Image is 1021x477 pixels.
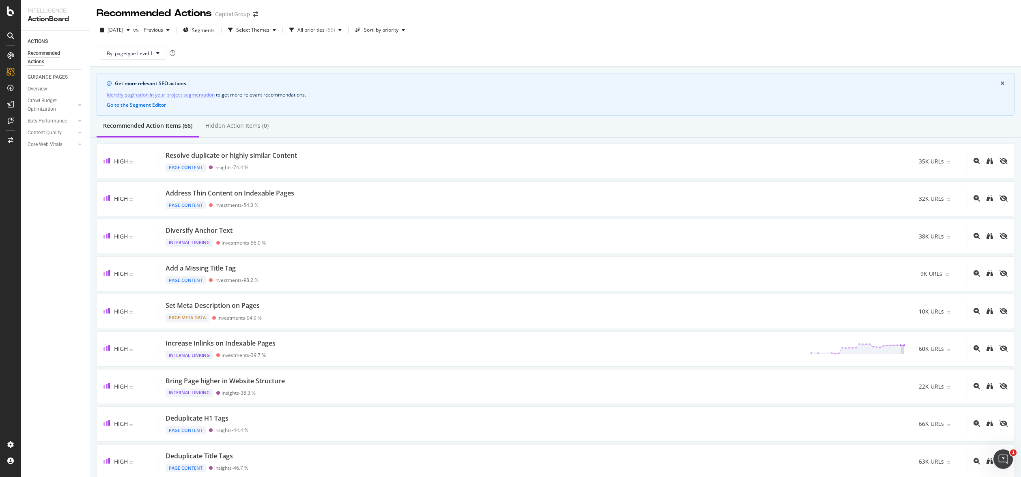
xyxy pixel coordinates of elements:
[947,424,950,426] img: Equal
[97,6,212,20] div: Recommended Actions
[28,117,67,125] div: Bots Performance
[947,198,950,201] img: Equal
[214,277,258,283] div: investments - 98.2 %
[166,238,213,247] div: Internal Linking
[97,24,133,37] button: [DATE]
[974,270,980,277] div: magnifying-glass-plus
[999,345,1008,352] div: eye-slash
[297,28,325,32] div: All priorities
[987,195,993,202] div: binoculars
[28,49,76,66] div: Recommended Actions
[920,270,942,278] span: 9K URLs
[166,339,276,348] div: Increase Inlinks on Indexable Pages
[999,420,1008,427] div: eye-slash
[100,47,166,60] button: By: pagetype Level 1
[28,73,68,82] div: GUIDANCE PAGES
[987,308,993,314] div: binoculars
[947,349,950,351] img: Equal
[166,389,213,397] div: Internal Linking
[129,273,133,276] img: Equal
[166,301,260,310] div: Set Meta Description on Pages
[236,28,269,32] div: Select Themes
[214,465,248,471] div: insights - 46.7 %
[97,73,1015,116] div: info banner
[947,161,950,163] img: Equal
[987,458,993,465] a: binoculars
[129,161,133,163] img: Equal
[114,458,128,465] span: High
[987,195,993,202] a: binoculars
[987,157,993,165] a: binoculars
[974,383,980,389] div: magnifying-glass-plus
[28,37,48,46] div: ACTIONS
[114,270,128,277] span: High
[114,157,128,165] span: High
[166,426,206,434] div: Page Content
[28,97,76,114] a: Crawl Budget Optimization
[114,345,128,352] span: High
[999,270,1008,277] div: eye-slash
[919,382,944,391] span: 22K URLs
[352,24,408,37] button: Sort: by priority
[947,386,950,389] img: Equal
[115,80,1001,87] div: Get more relevant SEO actions
[103,122,192,130] div: Recommended Action Items (66)
[987,232,993,240] a: binoculars
[166,264,236,273] div: Add a Missing Title Tag
[28,73,84,82] a: GUIDANCE PAGES
[253,11,258,17] div: arrow-right-arrow-left
[947,236,950,238] img: Equal
[107,90,1004,99] div: to get more relevant recommendations .
[974,233,980,239] div: magnifying-glass-plus
[114,232,128,240] span: High
[987,420,993,428] a: binoculars
[987,345,993,352] a: binoculars
[129,349,133,351] img: Equal
[140,26,163,33] span: Previous
[166,151,297,160] div: Resolve duplicate or highly similar Content
[919,458,944,466] span: 63K URLs
[114,420,128,428] span: High
[180,24,218,37] button: Segments
[919,307,944,316] span: 10K URLs
[114,195,128,202] span: High
[166,201,206,209] div: Page Content
[129,386,133,389] img: Equal
[205,122,269,130] div: Hidden Action Items (0)
[108,26,123,33] span: 2025 Aug. 8th
[214,427,248,433] div: insights - 44.4 %
[974,420,980,427] div: magnifying-glass-plus
[28,6,83,15] div: Intelligence
[166,276,206,284] div: Page Content
[987,345,993,352] div: binoculars
[166,376,285,386] div: Bring Page higher in Website Structure
[999,233,1008,239] div: eye-slash
[987,270,993,277] div: binoculars
[214,202,258,208] div: investments - 54.3 %
[129,424,133,426] img: Equal
[987,270,993,277] a: binoculars
[974,158,980,164] div: magnifying-glass-plus
[28,140,62,149] div: Core Web Vitals
[192,27,215,34] span: Segments
[947,461,950,464] img: Equal
[218,315,262,321] div: investments - 94.9 %
[114,382,128,390] span: High
[999,158,1008,164] div: eye-slash
[999,308,1008,314] div: eye-slash
[107,90,215,99] a: Identify pagination in your project segmentation
[919,157,944,165] span: 35K URLs
[993,449,1013,469] iframe: Intercom live chat
[974,308,980,314] div: magnifying-glass-plus
[166,451,233,461] div: Deduplicate Title Tags
[133,26,140,34] span: vs
[222,240,266,246] div: investments - 56.0 %
[28,15,83,24] div: ActionBoard
[140,24,173,37] button: Previous
[129,461,133,464] img: Equal
[28,37,84,46] a: ACTIONS
[129,198,133,201] img: Equal
[28,97,70,114] div: Crawl Budget Optimization
[987,382,993,390] a: binoculars
[974,195,980,202] div: magnifying-glass-plus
